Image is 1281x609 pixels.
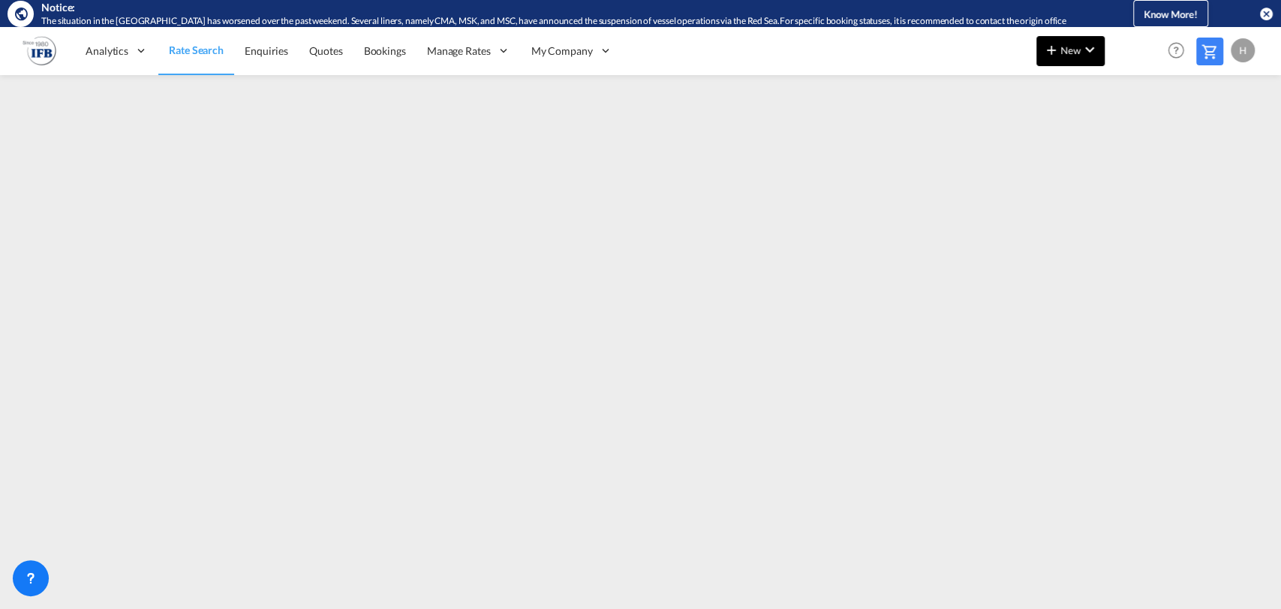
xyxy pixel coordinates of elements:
[1231,38,1255,62] div: H
[41,15,1084,28] div: The situation in the Red Sea has worsened over the past weekend. Several liners, namely CMA, MSK,...
[1163,38,1189,63] span: Help
[169,44,224,56] span: Rate Search
[86,44,128,59] span: Analytics
[234,26,299,75] a: Enquiries
[14,6,29,21] md-icon: icon-earth
[1081,41,1099,59] md-icon: icon-chevron-down
[364,44,406,57] span: Bookings
[1036,36,1105,66] button: icon-plus 400-fgNewicon-chevron-down
[1258,6,1273,21] button: icon-close-circle
[299,26,353,75] a: Quotes
[1042,41,1060,59] md-icon: icon-plus 400-fg
[353,26,416,75] a: Bookings
[75,26,158,75] div: Analytics
[1163,38,1196,65] div: Help
[1144,8,1198,20] span: Know More!
[23,34,56,68] img: b628ab10256c11eeb52753acbc15d091.png
[416,26,521,75] div: Manage Rates
[245,44,288,57] span: Enquiries
[531,44,593,59] span: My Company
[158,26,234,75] a: Rate Search
[427,44,491,59] span: Manage Rates
[309,44,342,57] span: Quotes
[521,26,623,75] div: My Company
[1042,44,1099,56] span: New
